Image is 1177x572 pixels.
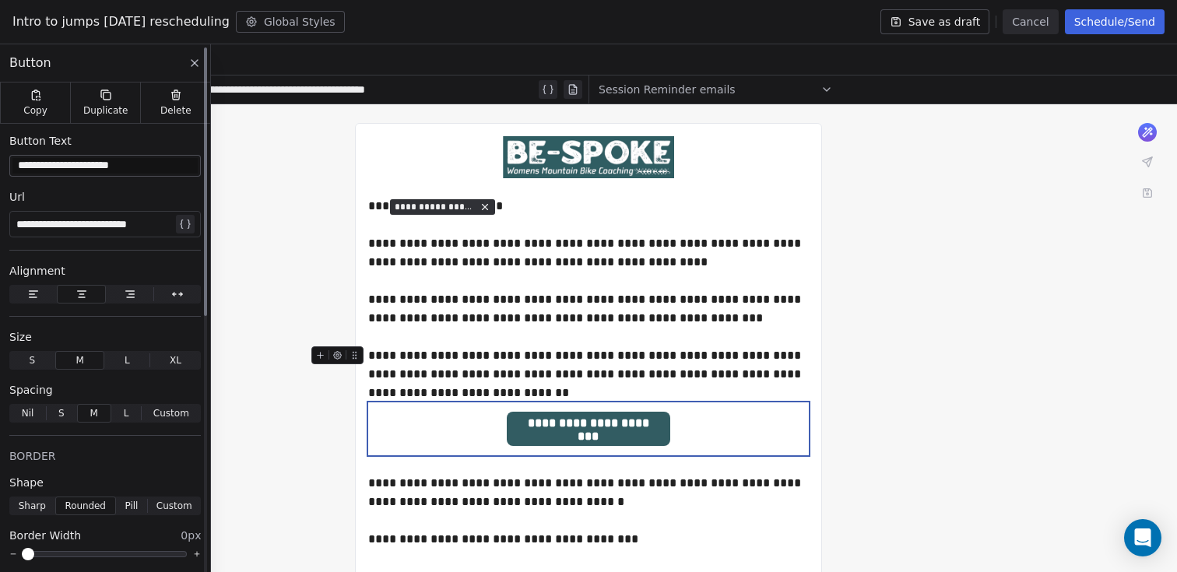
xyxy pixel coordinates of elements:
span: Size [9,329,32,345]
div: BORDER [9,448,201,464]
span: Copy [23,104,47,117]
span: Custom [156,499,192,513]
span: Spacing [9,382,53,398]
span: Shape [9,475,44,490]
span: Button [9,54,51,72]
span: Custom [153,406,189,420]
button: Schedule/Send [1065,9,1165,34]
span: Button Text [9,133,72,149]
span: Intro to jumps [DATE] rescheduling [12,12,230,31]
button: Cancel [1003,9,1058,34]
span: Nil [22,406,34,420]
span: Delete [160,104,191,117]
span: Sharp [19,499,46,513]
span: L [125,353,130,367]
span: Session Reminder emails [599,82,736,97]
div: Open Intercom Messenger [1124,519,1161,556]
span: Url [9,189,25,205]
span: XL [170,353,181,367]
span: Border Width [9,528,81,543]
span: Pill [125,499,138,513]
span: S [30,353,36,367]
span: Duplicate [83,104,128,117]
button: Global Styles [236,11,345,33]
span: Alignment [9,263,65,279]
span: 0px [181,528,201,543]
button: Save as draft [880,9,990,34]
span: S [58,406,65,420]
span: L [124,406,129,420]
